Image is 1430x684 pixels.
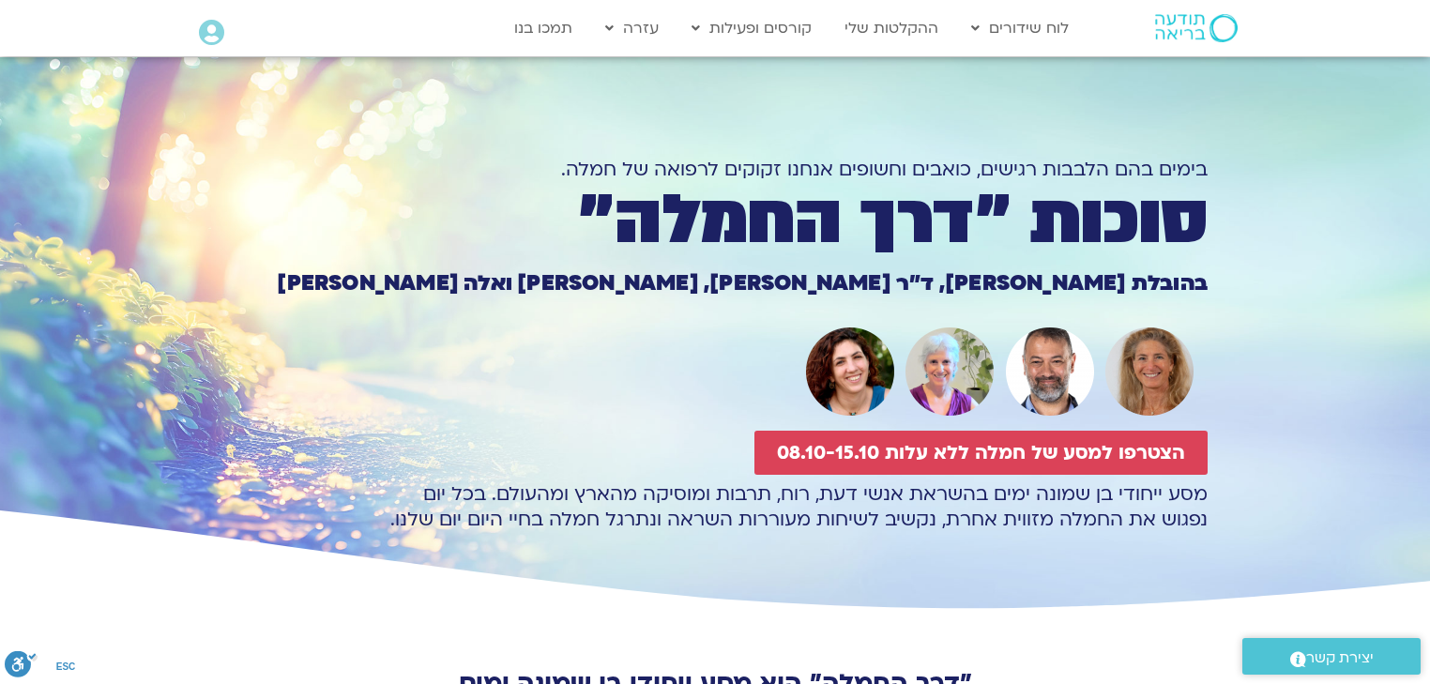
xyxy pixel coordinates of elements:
a: יצירת קשר [1242,638,1421,675]
span: הצטרפו למסע של חמלה ללא עלות 08.10-15.10 [777,442,1185,464]
p: מסע ייחודי בן שמונה ימים בהשראת אנשי דעת, רוח, תרבות ומוסיקה מהארץ ומהעולם. בכל יום נפגוש את החמל... [222,481,1208,532]
span: יצירת קשר [1306,646,1374,671]
a: לוח שידורים [962,10,1078,46]
a: תמכו בנו [505,10,582,46]
a: קורסים ופעילות [682,10,821,46]
h1: סוכות ״דרך החמלה״ [222,189,1208,252]
h1: בהובלת [PERSON_NAME], ד״ר [PERSON_NAME], [PERSON_NAME] ואלה [PERSON_NAME] [222,273,1208,294]
a: הצטרפו למסע של חמלה ללא עלות 08.10-15.10 [754,431,1208,475]
a: ההקלטות שלי [835,10,948,46]
img: תודעה בריאה [1155,14,1238,42]
h1: בימים בהם הלבבות רגישים, כואבים וחשופים אנחנו זקוקים לרפואה של חמלה. [222,157,1208,182]
a: עזרה [596,10,668,46]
